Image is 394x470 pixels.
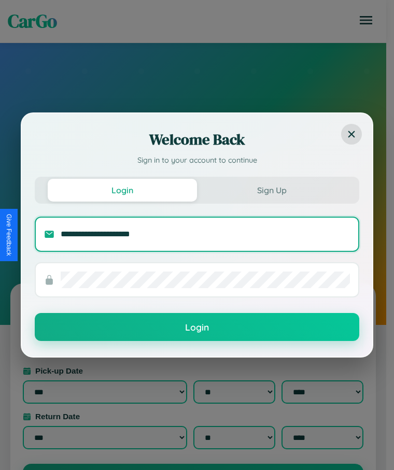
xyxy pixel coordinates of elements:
[197,179,346,202] button: Sign Up
[35,155,359,166] p: Sign in to your account to continue
[35,313,359,341] button: Login
[5,214,12,256] div: Give Feedback
[48,179,197,202] button: Login
[35,129,359,150] h2: Welcome Back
